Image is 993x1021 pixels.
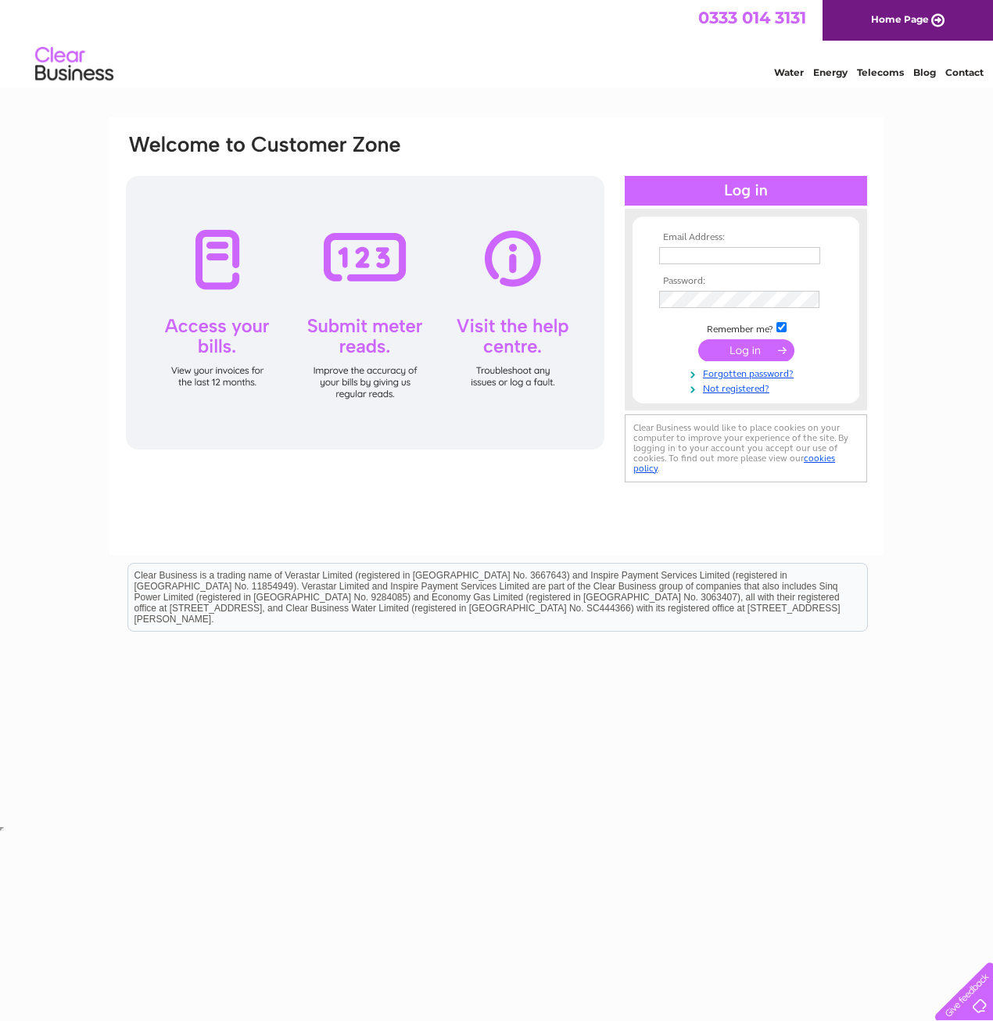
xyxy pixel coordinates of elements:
[625,414,867,482] div: Clear Business would like to place cookies on your computer to improve your experience of the sit...
[659,380,837,395] a: Not registered?
[774,66,804,78] a: Water
[128,9,867,76] div: Clear Business is a trading name of Verastar Limited (registered in [GEOGRAPHIC_DATA] No. 3667643...
[633,453,835,474] a: cookies policy
[857,66,904,78] a: Telecoms
[655,320,837,335] td: Remember me?
[698,339,794,361] input: Submit
[813,66,848,78] a: Energy
[659,365,837,380] a: Forgotten password?
[655,276,837,287] th: Password:
[913,66,936,78] a: Blog
[945,66,984,78] a: Contact
[655,232,837,243] th: Email Address:
[34,41,114,88] img: logo.png
[698,8,806,27] a: 0333 014 3131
